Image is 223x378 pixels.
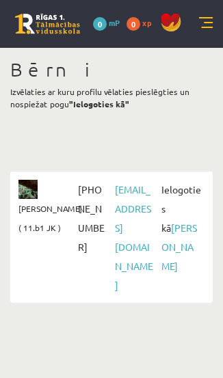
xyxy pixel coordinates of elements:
p: Izvēlaties ar kuru profilu vēlaties pieslēgties un nospiežat pogu [10,85,213,110]
span: 0 [93,17,107,31]
span: xp [142,17,151,28]
a: [EMAIL_ADDRESS][DOMAIN_NAME] [115,183,153,291]
a: 0 xp [127,17,158,28]
span: mP [109,17,120,28]
span: [PERSON_NAME] ( 11.b1 JK ) [18,199,82,237]
span: [PHONE_NUMBER] [75,180,112,256]
img: Marta Cekula [18,180,38,199]
h1: Bērni [10,58,213,81]
a: Rīgas 1. Tālmācības vidusskola [15,14,80,34]
b: "Ielogoties kā" [69,98,129,109]
span: 0 [127,17,140,31]
a: [PERSON_NAME] [161,221,197,272]
span: Ielogoties kā [158,180,205,275]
